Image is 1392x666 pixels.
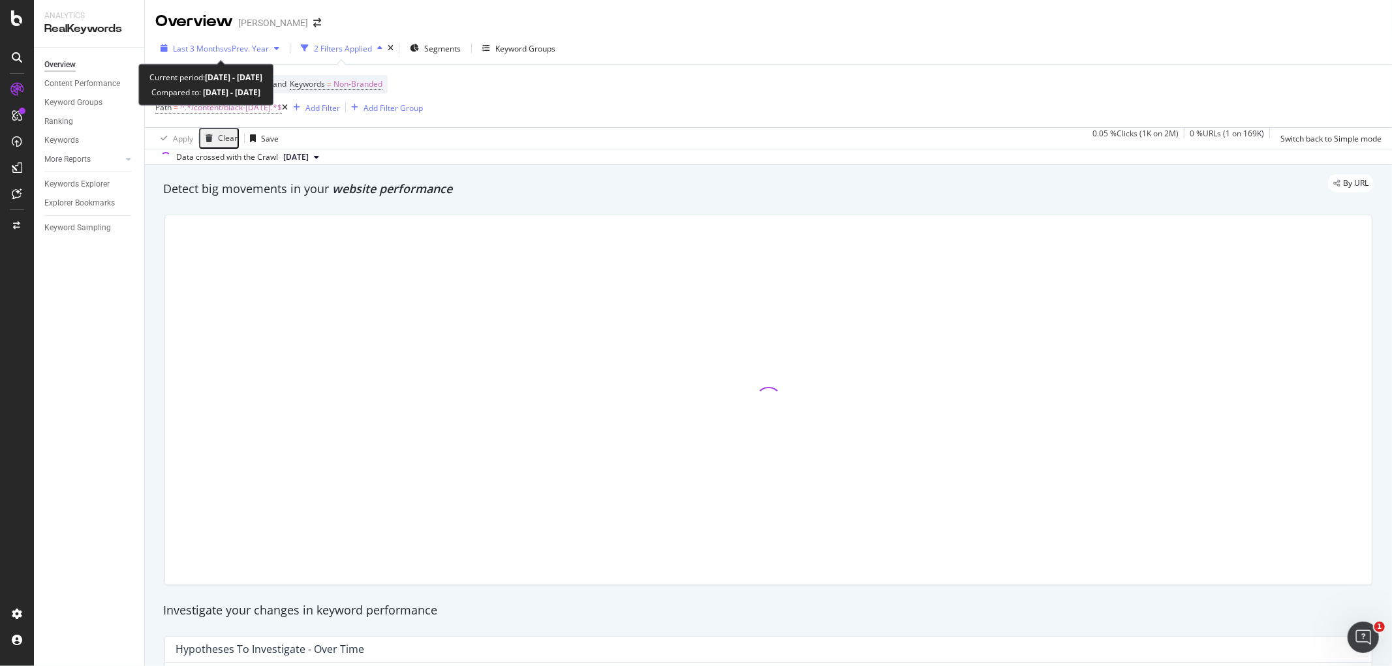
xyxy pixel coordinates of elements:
[173,43,224,54] span: Last 3 Months
[1190,128,1264,149] div: 0 % URLs ( 1 on 169K )
[224,43,269,54] span: vs Prev. Year
[1275,128,1382,149] button: Switch back to Simple mode
[388,44,394,52] div: times
[44,22,134,37] div: RealKeywords
[1343,179,1369,187] span: By URL
[199,128,239,149] button: Clear
[313,18,321,27] div: arrow-right-arrow-left
[44,177,110,191] div: Keywords Explorer
[273,78,286,89] span: and
[44,115,73,129] div: Ranking
[201,87,260,98] b: [DATE] - [DATE]
[44,58,135,72] a: Overview
[44,58,76,72] div: Overview
[155,128,193,149] button: Apply
[155,10,233,33] div: Overview
[44,221,135,235] a: Keyword Sampling
[333,75,382,93] span: Non-Branded
[44,96,135,110] a: Keyword Groups
[424,43,461,54] span: Segments
[327,78,332,89] span: =
[44,177,135,191] a: Keywords Explorer
[495,43,555,54] div: Keyword Groups
[278,149,324,165] button: [DATE]
[363,102,423,114] div: Add Filter Group
[176,643,364,656] div: Hypotheses to Investigate - Over Time
[205,72,262,83] b: [DATE] - [DATE]
[44,10,134,22] div: Analytics
[1374,622,1385,632] span: 1
[1348,622,1379,653] iframe: Intercom live chat
[245,128,279,149] button: Save
[238,16,308,29] div: [PERSON_NAME]
[44,221,111,235] div: Keyword Sampling
[477,38,561,59] button: Keyword Groups
[44,196,135,210] a: Explorer Bookmarks
[305,102,340,114] div: Add Filter
[314,43,372,54] div: 2 Filters Applied
[44,153,91,166] div: More Reports
[290,78,325,89] span: Keywords
[180,98,282,117] span: ^.*/content/black-[DATE].*$
[44,196,115,210] div: Explorer Bookmarks
[44,77,120,91] div: Content Performance
[151,85,260,100] div: Compared to:
[296,38,388,59] button: 2 Filters Applied
[44,96,102,110] div: Keyword Groups
[176,151,278,163] div: Data crossed with the Crawl
[44,115,135,129] a: Ranking
[218,134,238,143] div: Clear
[1328,174,1374,192] div: legacy label
[155,38,285,59] button: Last 3 MonthsvsPrev. Year
[1280,133,1382,144] div: Switch back to Simple mode
[1092,128,1179,149] div: 0.05 % Clicks ( 1K on 2M )
[44,134,135,147] a: Keywords
[288,100,340,115] button: Add Filter
[174,102,178,113] span: =
[261,133,279,144] div: Save
[163,602,1374,619] div: Investigate your changes in keyword performance
[155,102,172,113] span: Path
[173,133,193,144] div: Apply
[44,153,122,166] a: More Reports
[346,100,423,115] button: Add Filter Group
[44,77,135,91] a: Content Performance
[44,134,79,147] div: Keywords
[405,38,466,59] button: Segments
[283,151,309,163] span: 2025 Sep. 29th
[149,70,262,85] div: Current period:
